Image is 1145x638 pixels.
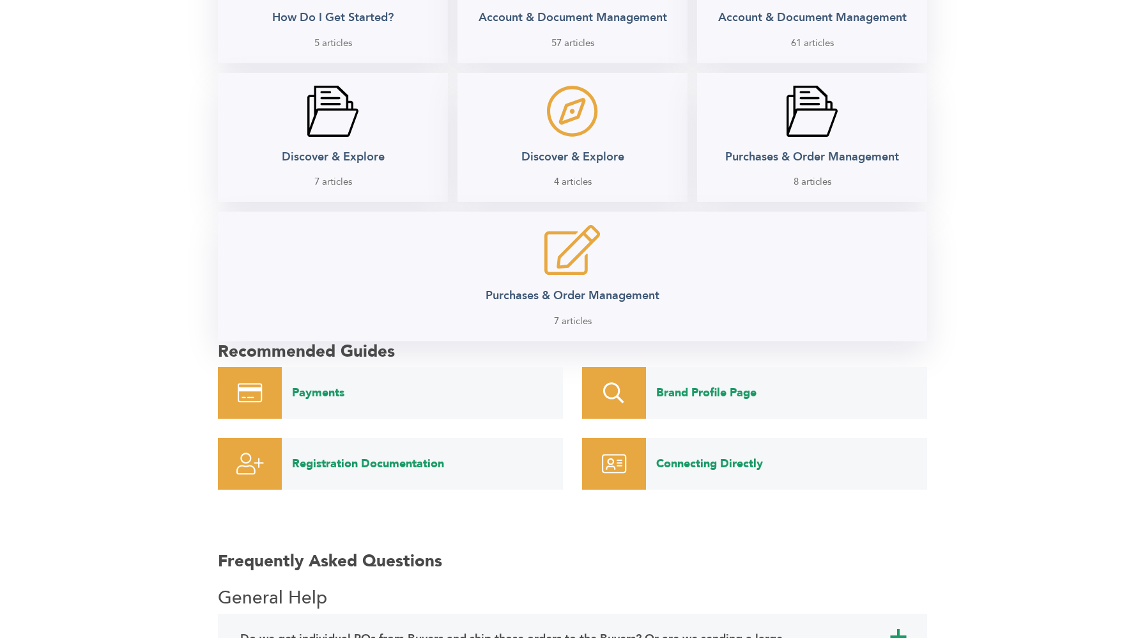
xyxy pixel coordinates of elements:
span: 5 articles [314,36,352,51]
a: betterdocs-category-icon Purchases & Order Management 8 articles [697,73,927,202]
h2: Discover & Explore [282,150,385,164]
span: 8 articles [794,175,831,189]
h2: How Do I Get Started? [272,10,394,25]
span: 4 articles [554,175,592,189]
h2: Discover & Explore [521,150,624,164]
a: Payments [282,367,563,419]
span: 7 articles [554,314,592,329]
span: 61 articles [791,36,834,51]
a: Registration Documentation [282,438,563,490]
h2: Account & Document Management [718,10,907,25]
h2: Purchases & Order Management [486,288,659,303]
a: Brand Profile Page [646,367,927,419]
img: credit card icon [238,367,263,419]
img: betterdocs-category-icon [787,86,838,137]
h3: Click here to open General Help [218,587,927,609]
span: 7 articles [314,175,352,189]
h2: Purchases & Order Management [725,150,899,164]
a: betterdocs-category-icon Discover & Explore 7 articles [218,73,448,202]
h2: Frequently Asked Questions [218,520,927,582]
h2: Account & Document Management [479,10,667,25]
a: Purchases & Order Management 7 articles [218,212,927,341]
span: 57 articles [551,36,594,51]
a: Discover & Explore 4 articles [457,73,688,202]
h2: Recommended Guides [218,341,927,362]
img: betterdocs-category-icon [307,86,358,137]
a: Connecting Directly [646,438,927,490]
